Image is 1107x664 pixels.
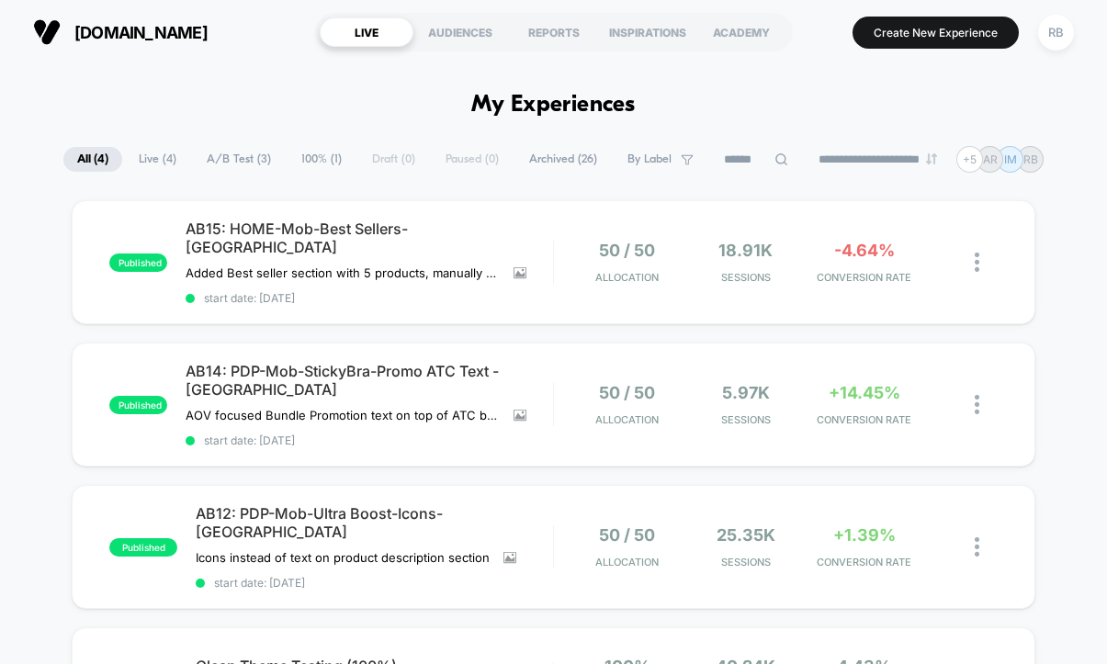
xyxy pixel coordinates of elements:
[186,433,553,447] span: start date: [DATE]
[196,504,552,541] span: AB12: PDP-Mob-Ultra Boost-Icons-[GEOGRAPHIC_DATA]
[601,17,695,47] div: INSPIRATIONS
[186,265,500,280] span: Added Best seller section with 5 products, manually selected, right after the banner.
[599,525,655,545] span: 50 / 50
[28,17,213,47] button: [DOMAIN_NAME]
[186,408,500,422] span: AOV focused Bundle Promotion text on top of ATC button that links to the Sticky Bra BundleAdded t...
[1038,15,1074,51] div: RB
[956,146,983,173] div: + 5
[186,219,553,256] span: AB15: HOME-Mob-Best Sellers-[GEOGRAPHIC_DATA]
[722,383,770,402] span: 5.97k
[983,152,998,166] p: AR
[507,17,601,47] div: REPORTS
[1023,152,1038,166] p: RB
[809,271,919,284] span: CONVERSION RATE
[599,241,655,260] span: 50 / 50
[926,153,937,164] img: end
[193,147,285,172] span: A/B Test ( 3 )
[186,291,553,305] span: start date: [DATE]
[109,396,166,414] span: published
[627,152,672,166] span: By Label
[63,147,122,172] span: All ( 4 )
[599,383,655,402] span: 50 / 50
[717,525,775,545] span: 25.35k
[595,271,659,284] span: Allocation
[853,17,1019,49] button: Create New Experience
[471,92,636,118] h1: My Experiences
[718,241,773,260] span: 18.91k
[109,538,177,557] span: published
[196,550,490,565] span: Icons instead of text on product description section
[125,147,190,172] span: Live ( 4 )
[595,556,659,568] span: Allocation
[809,556,919,568] span: CONVERSION RATE
[109,253,166,272] span: published
[975,395,979,414] img: close
[515,147,611,172] span: Archived ( 26 )
[320,17,413,47] div: LIVE
[691,413,800,426] span: Sessions
[809,413,919,426] span: CONVERSION RATE
[196,576,552,590] span: start date: [DATE]
[33,18,61,46] img: Visually logo
[186,362,553,399] span: AB14: PDP-Mob-StickyBra-Promo ATC Text -[GEOGRAPHIC_DATA]
[413,17,507,47] div: AUDIENCES
[975,253,979,272] img: close
[834,241,895,260] span: -4.64%
[833,525,896,545] span: +1.39%
[1033,14,1079,51] button: RB
[695,17,788,47] div: ACADEMY
[595,413,659,426] span: Allocation
[975,537,979,557] img: close
[74,23,208,42] span: [DOMAIN_NAME]
[691,556,800,568] span: Sessions
[1004,152,1017,166] p: IM
[829,383,900,402] span: +14.45%
[288,147,356,172] span: 100% ( 1 )
[691,271,800,284] span: Sessions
